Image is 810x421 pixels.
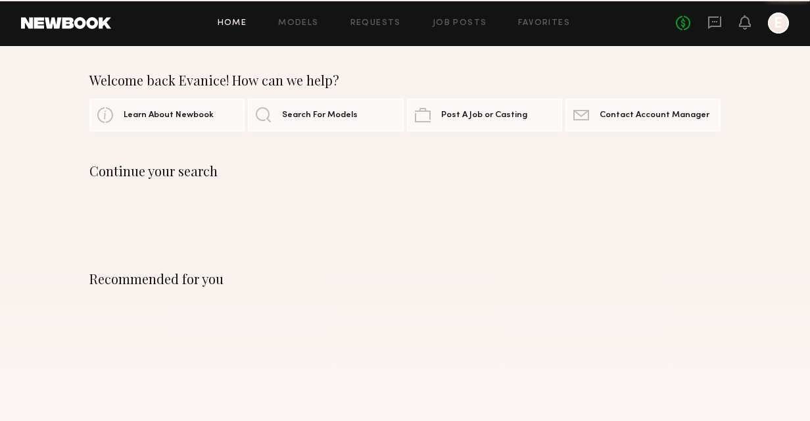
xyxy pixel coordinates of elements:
[218,19,247,28] a: Home
[565,99,721,132] a: Contact Account Manager
[89,271,721,287] div: Recommended for you
[124,111,214,120] span: Learn About Newbook
[278,19,318,28] a: Models
[433,19,487,28] a: Job Posts
[407,99,562,132] a: Post A Job or Casting
[89,72,721,88] div: Welcome back Evanice! How can we help?
[768,12,789,34] a: E
[282,111,358,120] span: Search For Models
[518,19,570,28] a: Favorites
[89,99,245,132] a: Learn About Newbook
[350,19,401,28] a: Requests
[600,111,709,120] span: Contact Account Manager
[441,111,527,120] span: Post A Job or Casting
[89,163,721,179] div: Continue your search
[248,99,403,132] a: Search For Models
